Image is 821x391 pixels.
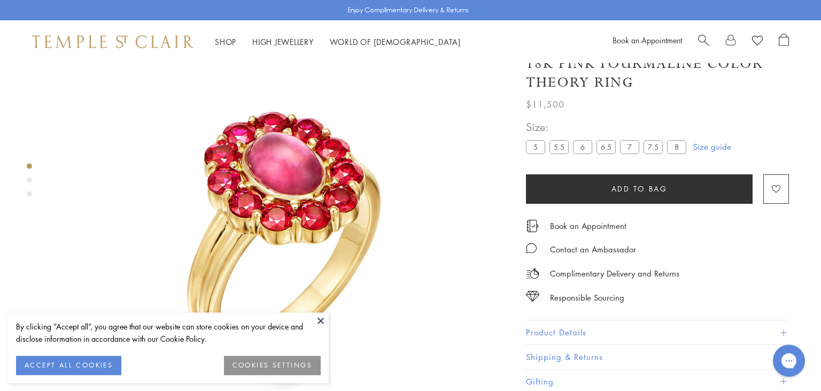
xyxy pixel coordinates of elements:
[32,35,193,48] img: Temple St. Clair
[330,36,461,47] a: World of [DEMOGRAPHIC_DATA]World of [DEMOGRAPHIC_DATA]
[644,140,663,154] label: 7.5
[526,118,691,136] span: Size:
[526,320,789,344] button: Product Details
[16,320,321,345] div: By clicking “Accept all”, you agree that our website can store cookies on your device and disclos...
[667,140,686,154] label: 8
[526,97,564,111] span: $11,500
[550,291,624,304] div: Responsible Sourcing
[224,356,321,375] button: COOKIES SETTINGS
[347,5,469,16] p: Enjoy Complimentary Delivery & Returns
[597,140,616,154] label: 6.5
[613,35,682,45] a: Book an Appointment
[526,55,789,92] h1: 18K Pink Tourmaline Color Theory Ring
[693,141,731,152] a: Size guide
[215,36,236,47] a: ShopShop
[16,356,121,375] button: ACCEPT ALL COOKIES
[526,291,539,302] img: icon_sourcing.svg
[526,140,545,154] label: 5
[526,345,789,369] button: Shipping & Returns
[698,34,709,50] a: Search
[526,220,539,232] img: icon_appointment.svg
[550,220,626,232] a: Book an Appointment
[27,160,32,205] div: Product gallery navigation
[526,243,537,254] img: MessageIcon-01_2.svg
[779,34,789,50] a: Open Shopping Bag
[550,243,636,256] div: Contact an Ambassador
[768,341,810,380] iframe: Gorgias live chat messenger
[252,36,314,47] a: High JewelleryHigh Jewellery
[215,35,461,49] nav: Main navigation
[611,183,668,195] span: Add to bag
[620,140,639,154] label: 7
[526,174,753,204] button: Add to bag
[573,140,592,154] label: 6
[549,140,569,154] label: 5.5
[752,34,763,50] a: View Wishlist
[526,267,539,280] img: icon_delivery.svg
[550,267,679,280] p: Complimentary Delivery and Returns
